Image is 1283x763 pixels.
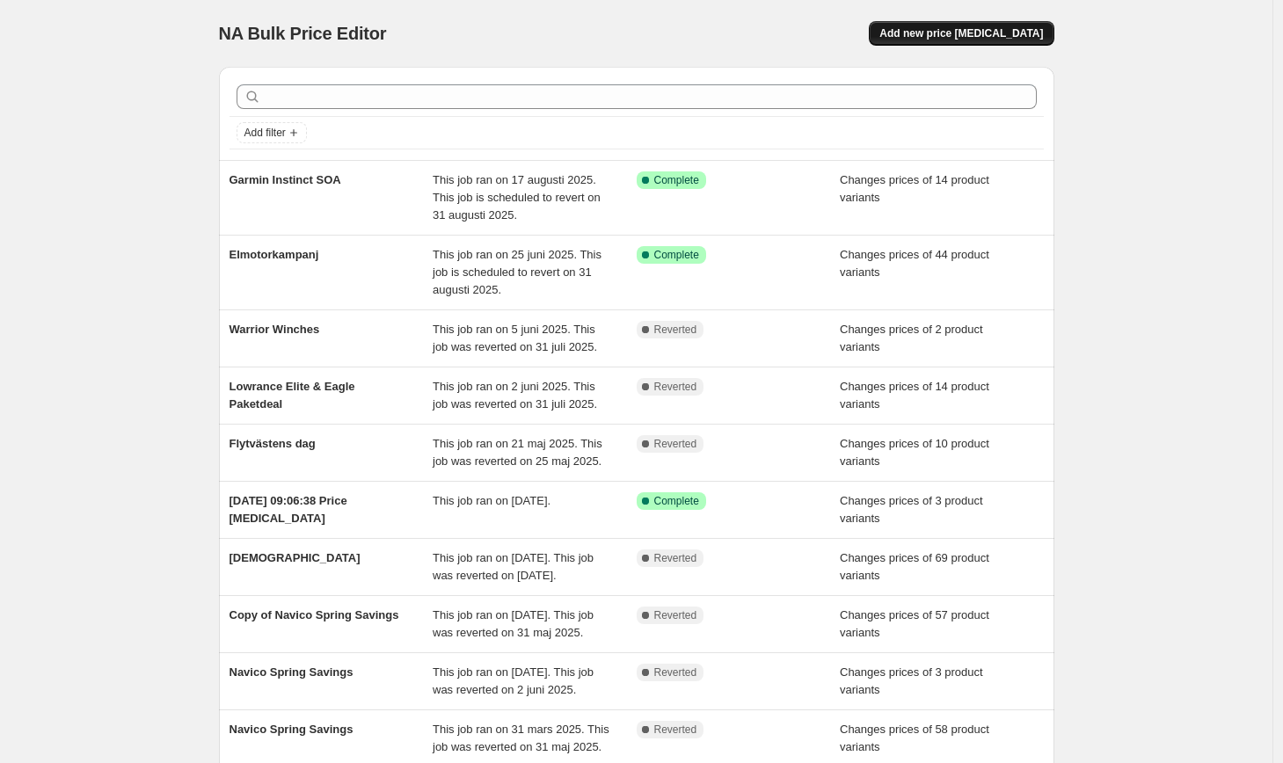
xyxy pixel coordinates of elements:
[433,323,597,353] span: This job ran on 5 juni 2025. This job was reverted on 31 juli 2025.
[433,723,609,753] span: This job ran on 31 mars 2025. This job was reverted on 31 maj 2025.
[840,248,989,279] span: Changes prices of 44 product variants
[840,323,983,353] span: Changes prices of 2 product variants
[230,173,341,186] span: Garmin Instinct SOA
[879,26,1043,40] span: Add new price [MEDICAL_DATA]
[840,173,989,204] span: Changes prices of 14 product variants
[230,437,316,450] span: Flytvästens dag
[654,173,699,187] span: Complete
[869,21,1053,46] button: Add new price [MEDICAL_DATA]
[230,551,361,564] span: [DEMOGRAPHIC_DATA]
[244,126,286,140] span: Add filter
[433,380,597,411] span: This job ran on 2 juni 2025. This job was reverted on 31 juli 2025.
[433,665,594,696] span: This job ran on [DATE]. This job was reverted on 2 juni 2025.
[840,665,983,696] span: Changes prices of 3 product variants
[654,380,697,394] span: Reverted
[654,723,697,737] span: Reverted
[433,248,601,296] span: This job ran on 25 juni 2025. This job is scheduled to revert on 31 augusti 2025.
[230,494,347,525] span: [DATE] 09:06:38 Price [MEDICAL_DATA]
[230,248,319,261] span: Elmotorkampanj
[654,665,697,679] span: Reverted
[654,437,697,451] span: Reverted
[654,608,697,622] span: Reverted
[840,551,989,582] span: Changes prices of 69 product variants
[840,437,989,468] span: Changes prices of 10 product variants
[654,494,699,508] span: Complete
[433,437,602,468] span: This job ran on 21 maj 2025. This job was reverted on 25 maj 2025.
[237,122,307,143] button: Add filter
[433,494,550,507] span: This job ran on [DATE].
[230,323,320,336] span: Warrior Winches
[433,173,601,222] span: This job ran on 17 augusti 2025. This job is scheduled to revert on 31 augusti 2025.
[433,551,594,582] span: This job ran on [DATE]. This job was reverted on [DATE].
[654,323,697,337] span: Reverted
[230,665,354,679] span: Navico Spring Savings
[840,380,989,411] span: Changes prices of 14 product variants
[230,380,355,411] span: Lowrance Elite & Eagle Paketdeal
[840,494,983,525] span: Changes prices of 3 product variants
[230,608,399,621] span: Copy of Navico Spring Savings
[230,723,354,736] span: Navico Spring Savings
[433,608,594,639] span: This job ran on [DATE]. This job was reverted on 31 maj 2025.
[654,248,699,262] span: Complete
[840,608,989,639] span: Changes prices of 57 product variants
[840,723,989,753] span: Changes prices of 58 product variants
[654,551,697,565] span: Reverted
[219,24,387,43] span: NA Bulk Price Editor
